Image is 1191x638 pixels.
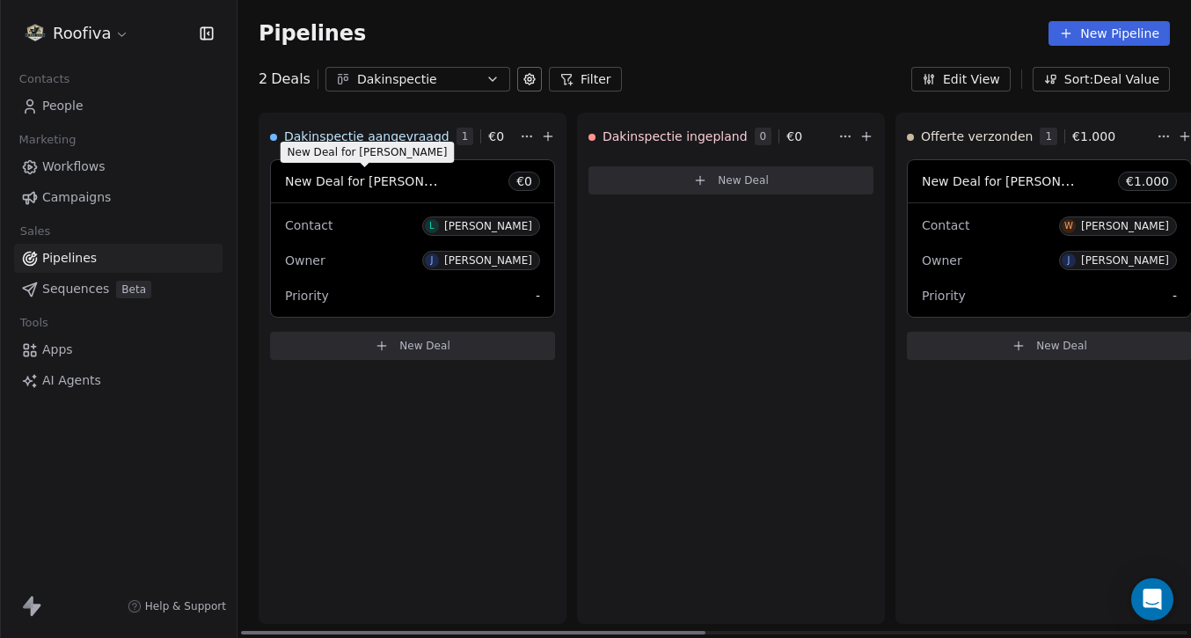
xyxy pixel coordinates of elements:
span: Owner [285,253,325,268]
span: Pipelines [42,249,97,268]
span: € 1.000 [1072,128,1115,145]
div: J [1067,253,1070,268]
a: People [14,92,223,121]
img: Roofiva%20logo%20flavicon.png [25,23,46,44]
span: Marketing [11,127,84,153]
span: People [42,97,84,115]
a: Workflows [14,152,223,181]
span: € 0 [488,128,504,145]
span: Apps [42,341,73,359]
span: Sequences [42,280,109,298]
span: 1 [457,128,474,145]
span: € 0 [786,128,802,145]
span: Priority [285,289,329,303]
span: Contacts [11,66,77,92]
span: Contact [285,218,332,232]
span: € 1.000 [1126,172,1169,190]
span: New Deal for [PERSON_NAME] [285,172,471,189]
div: Open Intercom Messenger [1131,578,1173,620]
a: Pipelines [14,244,223,273]
div: J [430,253,433,268]
span: Campaigns [42,188,111,207]
a: SequencesBeta [14,275,223,304]
span: Beta [116,281,151,298]
span: € 0 [516,172,532,190]
button: Sort: Deal Value [1033,67,1170,92]
span: Owner [922,253,962,268]
div: Dakinspectie [357,70,479,89]
button: Filter [549,67,622,92]
span: Offerte verzonden [921,128,1033,145]
button: Edit View [911,67,1011,92]
span: 1 [1040,128,1057,145]
span: Sales [12,218,58,245]
div: [PERSON_NAME] [1081,254,1169,267]
a: Apps [14,335,223,364]
a: AI Agents [14,366,223,395]
div: L [429,219,435,233]
span: New Deal for [PERSON_NAME] [288,145,448,159]
span: New Deal [1036,339,1087,353]
button: New Pipeline [1049,21,1170,46]
div: 2 [259,69,311,90]
span: New Deal [399,339,450,353]
div: [PERSON_NAME] [444,254,532,267]
span: Contact [922,218,969,232]
a: Campaigns [14,183,223,212]
div: [PERSON_NAME] [1081,220,1169,232]
div: Offerte verzonden1€1.000 [907,114,1153,159]
span: Priority [922,289,966,303]
span: Pipelines [259,21,366,46]
div: W [1064,219,1073,233]
span: Dakinspectie aangevraagd [284,128,449,145]
a: Help & Support [128,599,226,613]
span: Dakinspectie ingepland [603,128,748,145]
span: - [536,287,540,304]
div: Dakinspectie aangevraagd1€0 [270,114,516,159]
span: Tools [12,310,55,336]
span: Roofiva [53,22,111,45]
button: Roofiva [21,18,133,48]
div: Dakinspectie ingepland0€0 [588,114,835,159]
button: New Deal [588,166,873,194]
span: New Deal for [PERSON_NAME] [922,172,1107,189]
span: New Deal [718,173,769,187]
span: AI Agents [42,371,101,390]
button: New Deal [270,332,555,360]
span: Workflows [42,158,106,176]
span: Deals [271,69,311,90]
div: [PERSON_NAME] [444,220,532,232]
span: - [1173,287,1177,304]
div: New Deal for [PERSON_NAME]€0ContactL[PERSON_NAME]OwnerJ[PERSON_NAME]Priority- [270,159,555,318]
span: Help & Support [145,599,226,613]
span: 0 [755,128,772,145]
